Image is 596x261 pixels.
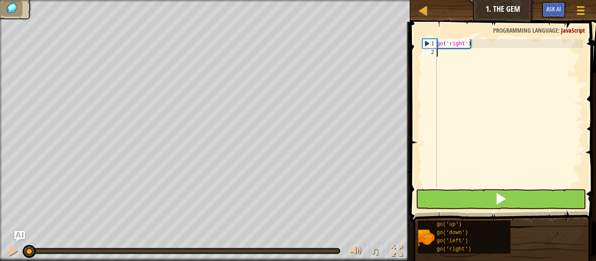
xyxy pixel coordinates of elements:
button: Show game menu [570,2,592,22]
button: Ask AI [14,231,25,241]
span: : [558,26,561,34]
button: Toggle fullscreen [388,243,406,261]
div: 2 [422,48,437,57]
button: Adjust volume [347,243,365,261]
button: Ask AI [542,2,565,18]
span: go('left') [437,238,468,244]
button: ♫ [369,243,384,261]
button: Ctrl + P: Pause [4,243,22,261]
li: Collect the gems. [1,0,22,17]
span: go('up') [437,221,462,227]
img: portrait.png [418,230,435,246]
span: go('right') [437,246,471,252]
span: JavaScript [561,26,585,34]
span: ♫ [371,244,380,258]
span: go('down') [437,230,468,236]
span: Ask AI [546,5,561,13]
div: 1 [423,39,437,48]
button: Shift+Enter: Run current code. [416,189,586,209]
span: Programming language [493,26,558,34]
